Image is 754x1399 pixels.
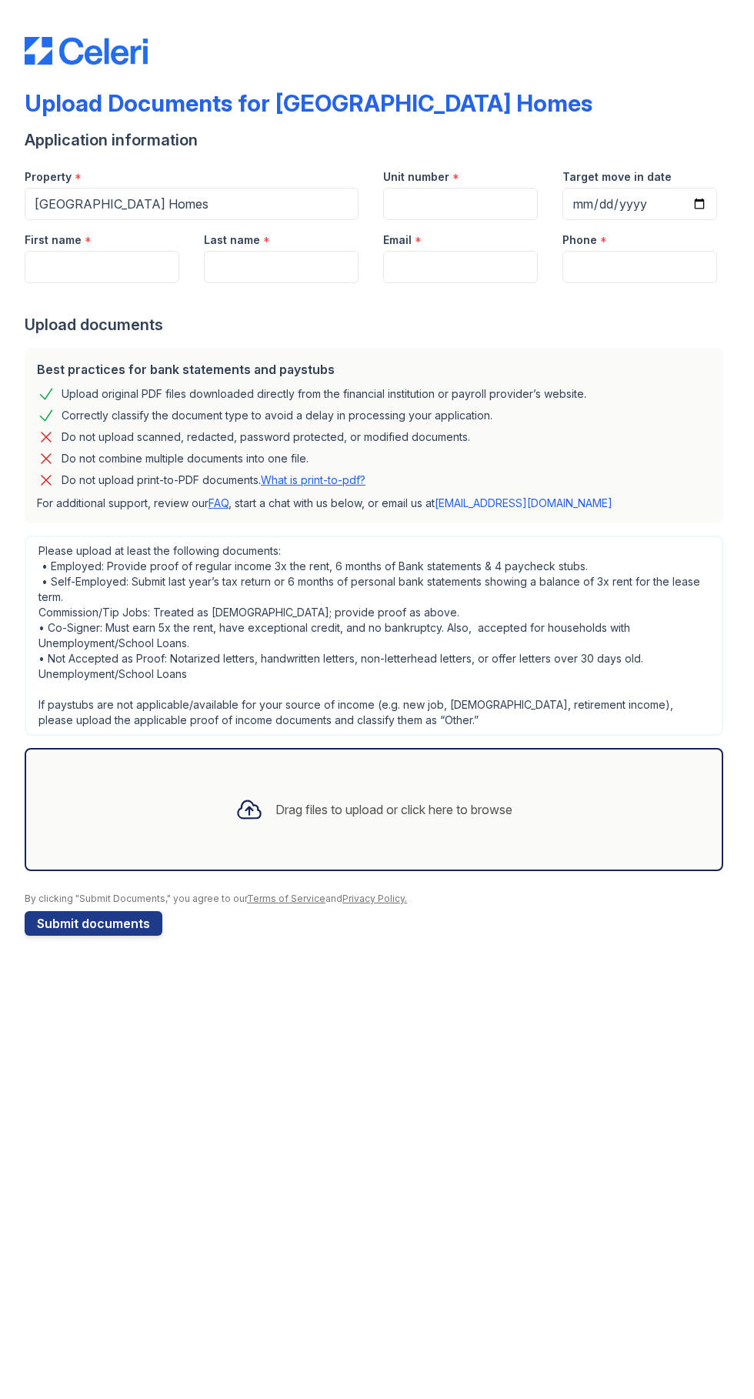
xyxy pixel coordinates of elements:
[25,37,148,65] img: CE_Logo_Blue-a8612792a0a2168367f1c8372b55b34899dd931a85d93a1a3d3e32e68fde9ad4.png
[261,473,365,486] a: What is print-to-pdf?
[62,428,470,446] div: Do not upload scanned, redacted, password protected, or modified documents.
[25,911,162,936] button: Submit documents
[62,385,586,403] div: Upload original PDF files downloaded directly from the financial institution or payroll provider’...
[25,893,729,905] div: By clicking "Submit Documents," you agree to our and
[247,893,325,904] a: Terms of Service
[342,893,407,904] a: Privacy Policy.
[62,449,309,468] div: Do not combine multiple documents into one file.
[25,169,72,185] label: Property
[37,360,711,379] div: Best practices for bank statements and paystubs
[204,232,260,248] label: Last name
[383,169,449,185] label: Unit number
[62,472,365,488] p: Do not upload print-to-PDF documents.
[25,232,82,248] label: First name
[275,800,512,819] div: Drag files to upload or click here to browse
[25,129,729,151] div: Application information
[562,232,597,248] label: Phone
[435,496,612,509] a: [EMAIL_ADDRESS][DOMAIN_NAME]
[209,496,229,509] a: FAQ
[37,496,711,511] p: For additional support, review our , start a chat with us below, or email us at
[562,169,672,185] label: Target move in date
[62,406,492,425] div: Correctly classify the document type to avoid a delay in processing your application.
[383,232,412,248] label: Email
[25,536,723,736] div: Please upload at least the following documents: • Employed: Provide proof of regular income 3x th...
[25,89,592,117] div: Upload Documents for [GEOGRAPHIC_DATA] Homes
[25,314,729,336] div: Upload documents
